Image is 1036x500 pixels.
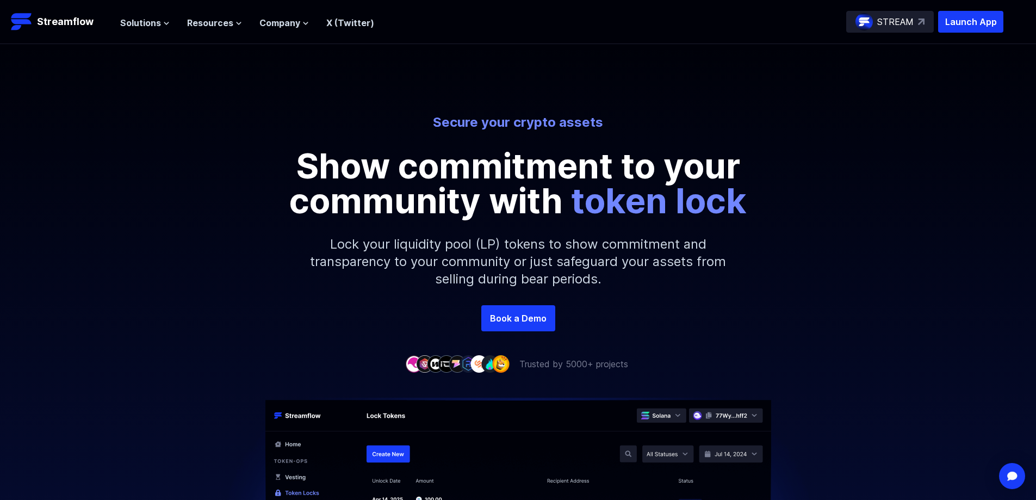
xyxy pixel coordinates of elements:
img: company-3 [427,355,444,372]
p: Trusted by 5000+ projects [519,357,628,371]
span: Company [259,16,300,29]
p: Show commitment to your community with [274,149,763,218]
p: STREAM [877,15,914,28]
img: company-6 [460,355,477,372]
img: Streamflow Logo [11,11,33,33]
img: company-5 [449,355,466,372]
button: Launch App [938,11,1003,33]
button: Resources [187,16,242,29]
img: streamflow-logo-circle.png [855,13,873,30]
p: Lock your liquidity pool (LP) tokens to show commitment and transparency to your community or jus... [284,218,752,305]
span: token lock [571,180,747,221]
button: Company [259,16,309,29]
img: top-right-arrow.svg [918,18,925,25]
a: STREAM [846,11,934,33]
p: Secure your crypto assets [217,114,820,131]
img: company-7 [470,355,488,372]
button: Solutions [120,16,170,29]
img: company-1 [405,355,423,372]
span: Solutions [120,16,161,29]
a: Book a Demo [481,305,555,331]
p: Streamflow [37,14,94,29]
img: company-9 [492,355,510,372]
a: Streamflow [11,11,109,33]
img: company-2 [416,355,433,372]
img: company-4 [438,355,455,372]
a: X (Twitter) [326,17,374,28]
div: Open Intercom Messenger [999,463,1025,489]
img: company-8 [481,355,499,372]
span: Resources [187,16,233,29]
